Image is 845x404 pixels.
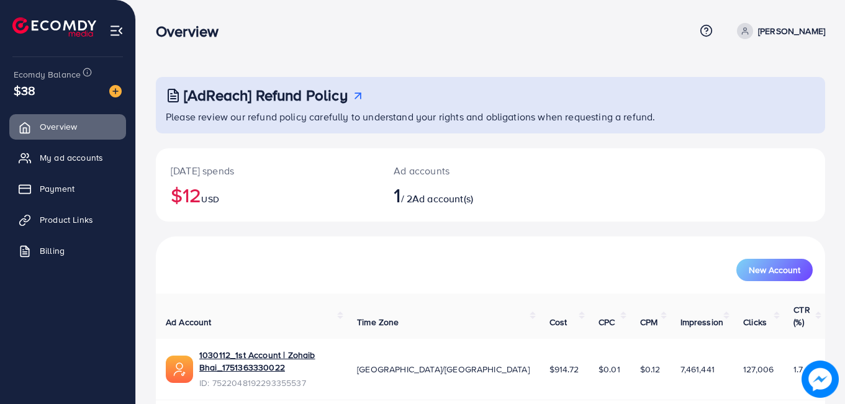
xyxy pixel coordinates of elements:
h3: Overview [156,22,228,40]
span: [GEOGRAPHIC_DATA]/[GEOGRAPHIC_DATA] [357,363,530,375]
img: ic-ads-acc.e4c84228.svg [166,356,193,383]
h2: $12 [171,183,364,207]
span: Time Zone [357,316,399,328]
span: Impression [680,316,724,328]
p: [DATE] spends [171,163,364,178]
a: Payment [9,176,126,201]
h2: / 2 [394,183,531,207]
span: 7,461,441 [680,363,715,375]
span: Clicks [743,316,767,328]
span: Cost [549,316,567,328]
span: Ad account(s) [412,192,473,205]
a: Billing [9,238,126,263]
span: New Account [749,266,800,274]
span: 127,006 [743,363,774,375]
img: image [109,85,122,97]
a: My ad accounts [9,145,126,170]
img: image [802,361,839,398]
span: CPM [640,316,657,328]
span: Ad Account [166,316,212,328]
span: CPC [599,316,615,328]
span: $0.12 [640,363,661,375]
span: $38 [14,81,35,99]
span: USD [201,193,219,205]
span: Payment [40,182,75,195]
span: ID: 7522048192293355537 [199,377,337,389]
span: 1.7 [793,363,802,375]
p: Ad accounts [394,163,531,178]
span: $914.72 [549,363,579,375]
p: [PERSON_NAME] [758,24,825,38]
a: 1030112_1st Account | Zohaib Bhai_1751363330022 [199,349,337,374]
span: Product Links [40,213,93,226]
a: Overview [9,114,126,139]
span: $0.01 [599,363,620,375]
span: Billing [40,245,65,257]
span: Ecomdy Balance [14,68,81,81]
img: menu [109,24,124,38]
button: New Account [736,259,813,281]
a: Product Links [9,207,126,232]
a: [PERSON_NAME] [732,23,825,39]
img: logo [12,17,96,37]
span: Overview [40,120,77,133]
p: Please review our refund policy carefully to understand your rights and obligations when requesti... [166,109,818,124]
span: 1 [394,181,400,209]
span: My ad accounts [40,151,103,164]
h3: [AdReach] Refund Policy [184,86,348,104]
span: CTR (%) [793,303,810,328]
